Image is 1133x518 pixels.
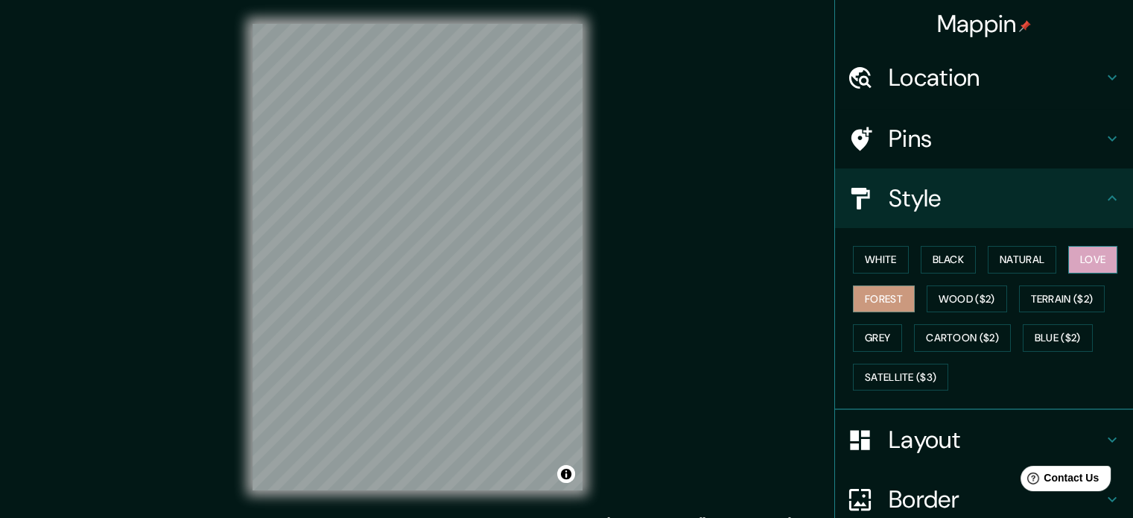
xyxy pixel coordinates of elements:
h4: Mappin [937,9,1032,39]
canvas: Map [253,24,583,490]
div: Pins [835,109,1133,168]
button: Terrain ($2) [1019,285,1105,313]
div: Style [835,168,1133,228]
button: Love [1068,246,1117,274]
button: Black [921,246,977,274]
button: White [853,246,909,274]
h4: Style [889,183,1103,213]
button: Satellite ($3) [853,364,948,391]
iframe: Help widget launcher [1000,460,1117,502]
div: Layout [835,410,1133,470]
h4: Location [889,63,1103,92]
button: Natural [988,246,1056,274]
button: Forest [853,285,915,313]
img: pin-icon.png [1019,20,1031,32]
button: Toggle attribution [557,465,575,483]
div: Location [835,48,1133,107]
h4: Layout [889,425,1103,455]
h4: Border [889,484,1103,514]
button: Cartoon ($2) [914,324,1011,352]
button: Grey [853,324,902,352]
button: Wood ($2) [927,285,1007,313]
button: Blue ($2) [1023,324,1093,352]
h4: Pins [889,124,1103,154]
